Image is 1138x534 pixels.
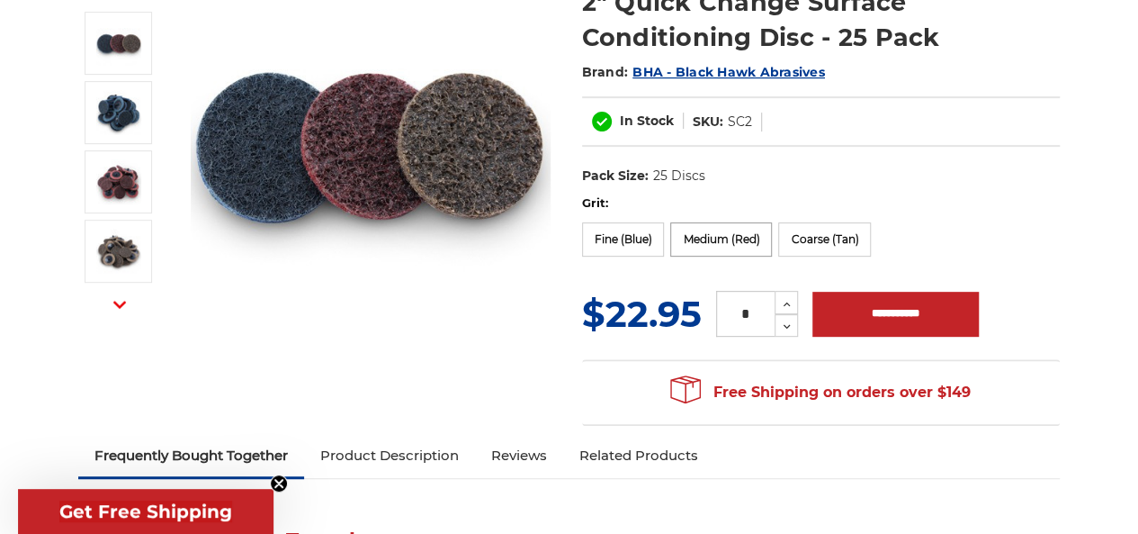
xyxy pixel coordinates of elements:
[18,489,273,534] div: Get Free ShippingClose teaser
[670,375,971,411] span: Free Shipping on orders over $149
[475,436,563,475] a: Reviews
[96,21,141,66] img: Black Hawk Abrasives 2 inch quick change disc for surface preparation on metals
[632,64,825,80] a: BHA - Black Hawk Abrasives
[96,159,141,204] img: Black Hawk Abrasives' red surface conditioning disc, 2-inch quick change, 100-150 grit medium tex...
[96,229,141,274] img: Black Hawk Abrasives' tan surface conditioning disc, 2-inch quick change, 60-80 grit coarse texture.
[693,113,723,131] dt: SKU:
[96,90,141,135] img: Black Hawk Abrasives' blue surface conditioning disc, 2-inch quick change, 280-360 grit fine texture
[652,167,704,186] dd: 25 Discs
[582,292,702,336] span: $22.95
[304,436,475,475] a: Product Description
[728,113,752,131] dd: SC2
[563,436,714,475] a: Related Products
[582,195,1060,213] label: Grit:
[59,501,232,522] span: Get Free Shipping
[98,285,141,324] button: Next
[78,436,304,475] a: Frequently Bought Together
[620,113,674,129] span: In Stock
[270,475,288,493] button: Close teaser
[582,167,649,186] dt: Pack Size:
[582,64,629,80] span: Brand:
